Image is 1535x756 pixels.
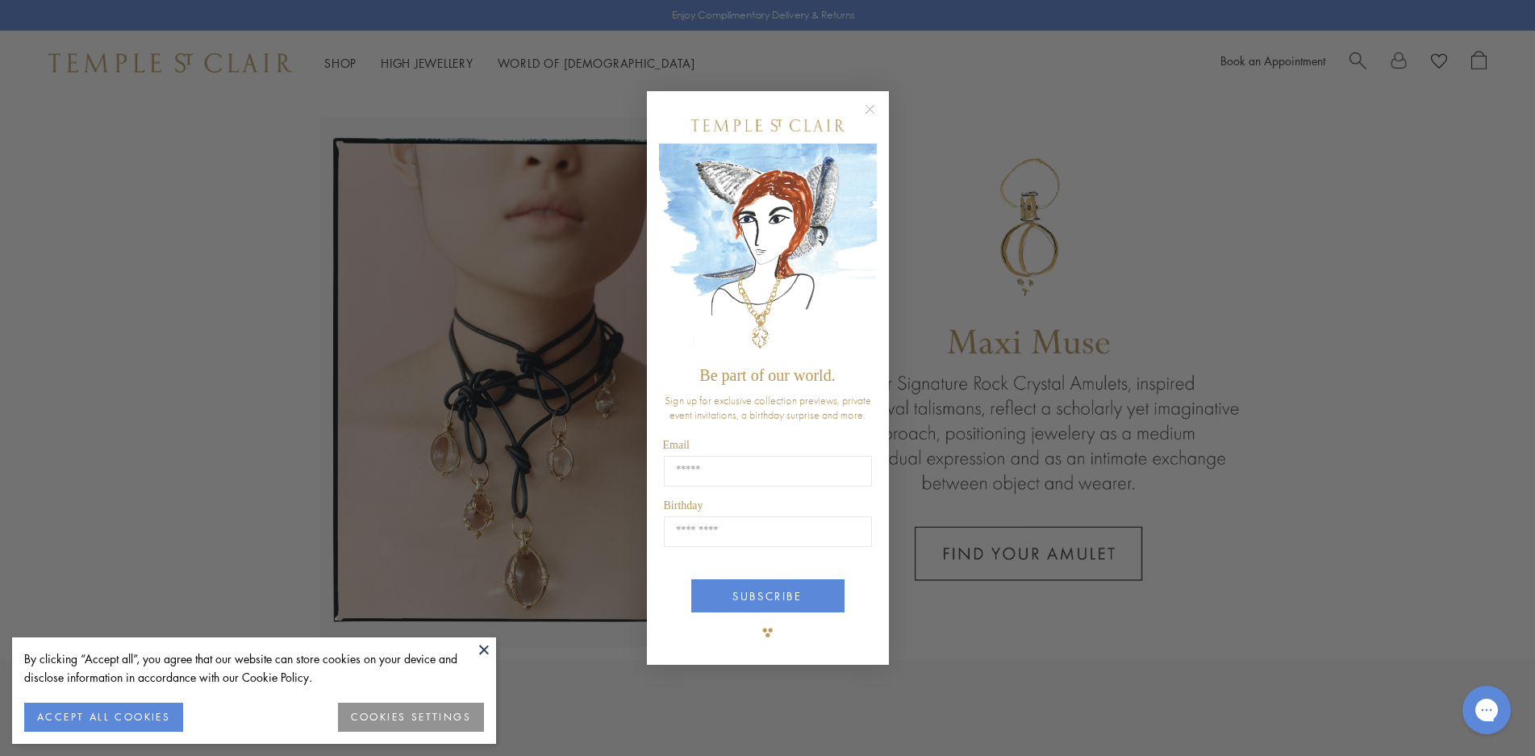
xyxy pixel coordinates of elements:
[664,456,872,487] input: Email
[1454,680,1519,740] iframe: Gorgias live chat messenger
[24,703,183,732] button: ACCEPT ALL COOKIES
[691,119,845,132] img: Temple St. Clair
[659,144,877,359] img: c4a9eb12-d91a-4d4a-8ee0-386386f4f338.jpeg
[665,393,871,422] span: Sign up for exclusive collection previews, private event invitations, a birthday surprise and more.
[699,366,835,384] span: Be part of our world.
[24,649,484,687] div: By clicking “Accept all”, you agree that our website can store cookies on your device and disclos...
[338,703,484,732] button: COOKIES SETTINGS
[664,499,703,512] span: Birthday
[752,616,784,649] img: TSC
[868,107,888,127] button: Close dialog
[663,439,690,451] span: Email
[691,579,845,612] button: SUBSCRIBE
